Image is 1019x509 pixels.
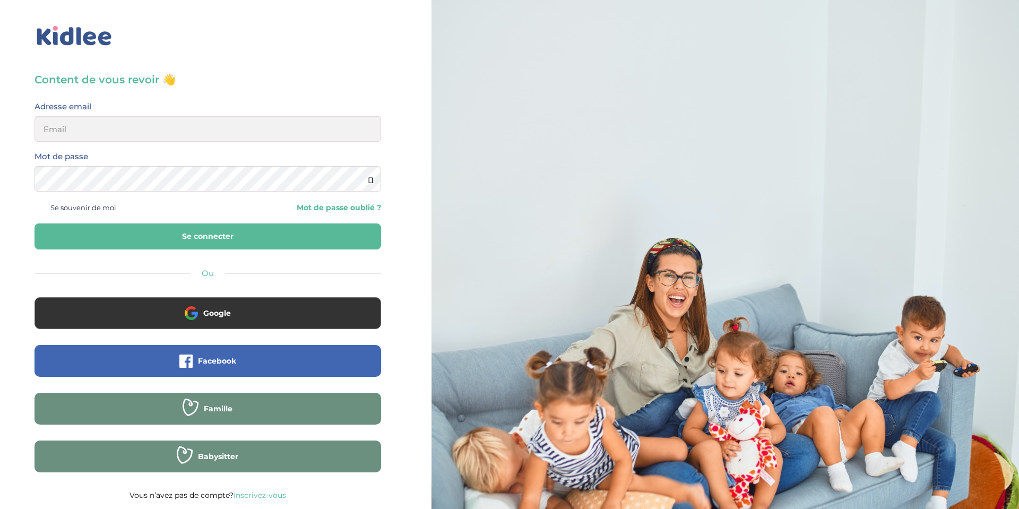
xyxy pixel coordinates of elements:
a: Google [34,315,381,325]
label: Adresse email [34,100,91,114]
a: Facebook [34,363,381,373]
h3: Content de vous revoir 👋 [34,72,381,87]
img: google.png [185,306,198,320]
span: Google [203,308,231,318]
button: Famille [34,393,381,425]
a: Famille [34,411,381,421]
span: Facebook [198,356,236,366]
a: Mot de passe oublié ? [215,203,381,213]
button: Se connecter [34,223,381,249]
a: Inscrivez-vous [234,490,286,500]
input: Email [34,116,381,142]
img: logo_kidlee_bleu [34,24,114,48]
button: Google [34,297,381,329]
img: facebook.png [179,355,193,368]
button: Facebook [34,345,381,377]
a: Babysitter [34,459,381,469]
p: Vous n’avez pas de compte? [34,488,381,502]
span: Ou [202,268,214,278]
button: Babysitter [34,441,381,472]
label: Mot de passe [34,150,88,163]
span: Babysitter [198,451,238,462]
span: Se souvenir de moi [50,201,116,214]
span: Famille [204,403,232,414]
